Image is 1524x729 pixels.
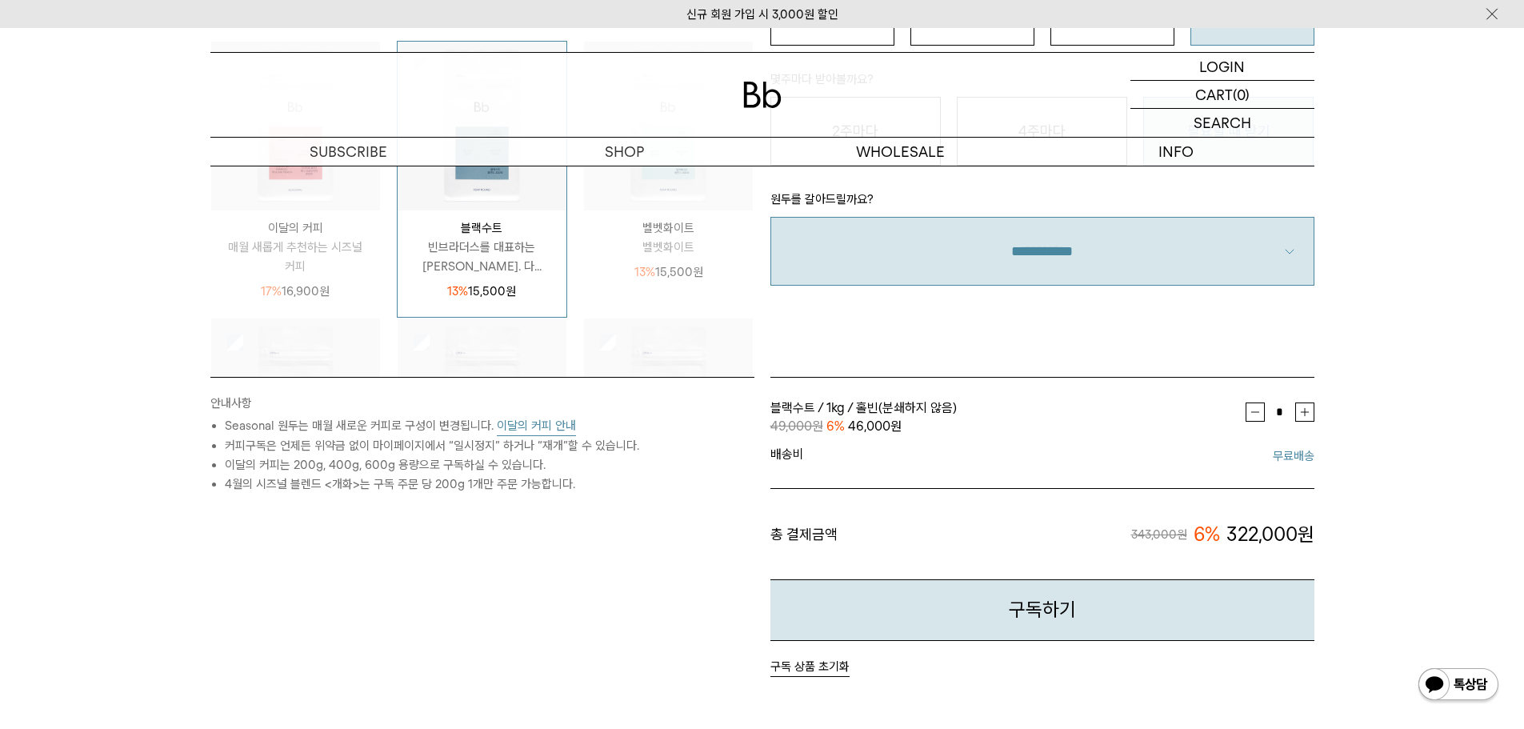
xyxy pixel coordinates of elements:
[1194,521,1220,548] span: 6%
[818,400,823,415] span: /
[486,138,762,166] a: SHOP
[211,238,380,276] p: 매월 새롭게 추천하는 시즈널 커피
[686,7,838,22] a: 신규 회원 가입 시 3,000원 할인
[634,262,703,282] p: 15,500
[398,238,566,276] p: 빈브라더스를 대표하는 [PERSON_NAME]. 다...
[225,475,754,494] li: 4월의 시즈널 블렌드 <개화>는 구독 주문 당 200g 1개만 주문 가능합니다.
[225,416,754,436] li: Seasonal 원두는 매월 새로운 커피로 구성이 변경됩니다.
[225,436,754,455] li: 커피구독은 언제든 위약금 없이 마이페이지에서 “일시정지” 하거나 “재개”할 수 있습니다.
[225,455,754,475] li: 이달의 커피는 200g, 400g, 600g 용량으로 구독하실 수 있습니다.
[319,284,330,298] span: 원
[211,318,380,487] img: 상품이미지
[847,400,853,415] span: /
[584,218,753,238] p: 벨벳화이트
[447,282,516,301] p: 15,500
[1226,521,1314,548] span: 322,000원
[1042,447,1314,466] span: 무료배송
[1130,53,1314,81] a: LOGIN
[770,521,838,548] span: 총 결제금액
[1199,53,1245,80] p: LOGIN
[770,447,1042,466] span: 배송비
[826,419,845,434] span: 6%
[1417,667,1500,705] img: 카카오톡 채널 1:1 채팅 버튼
[848,419,902,434] span: 46,000원
[497,416,576,436] button: 이달의 커피 안내
[261,284,282,298] span: 17%
[634,265,655,279] span: 13%
[826,400,845,415] span: 1kg
[770,657,850,677] button: 구독 상품 초기화
[770,579,1314,641] button: 구독하기
[1233,81,1250,108] p: (0)
[398,218,566,238] p: 블랙수트
[856,400,957,415] span: 홀빈(분쇄하지 않음)
[1038,138,1314,166] p: INFO
[1131,525,1187,544] span: 343,000원
[1194,109,1251,137] p: SEARCH
[762,138,1038,166] p: WHOLESALE
[261,282,330,301] p: 16,900
[447,284,468,298] span: 13%
[584,318,753,487] img: 상품이미지
[770,190,1314,217] p: 원두를 갈아드릴까요?
[210,394,754,416] p: 안내사항
[770,419,823,434] span: 49,000원
[584,238,753,257] p: 벨벳화이트
[770,400,815,415] span: 블랙수트
[506,284,516,298] span: 원
[1195,81,1233,108] p: CART
[1130,81,1314,109] a: CART (0)
[693,265,703,279] span: 원
[743,82,782,108] img: 로고
[210,138,486,166] a: SUBSCRIBE
[398,318,566,487] img: 상품이미지
[211,218,380,238] p: 이달의 커피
